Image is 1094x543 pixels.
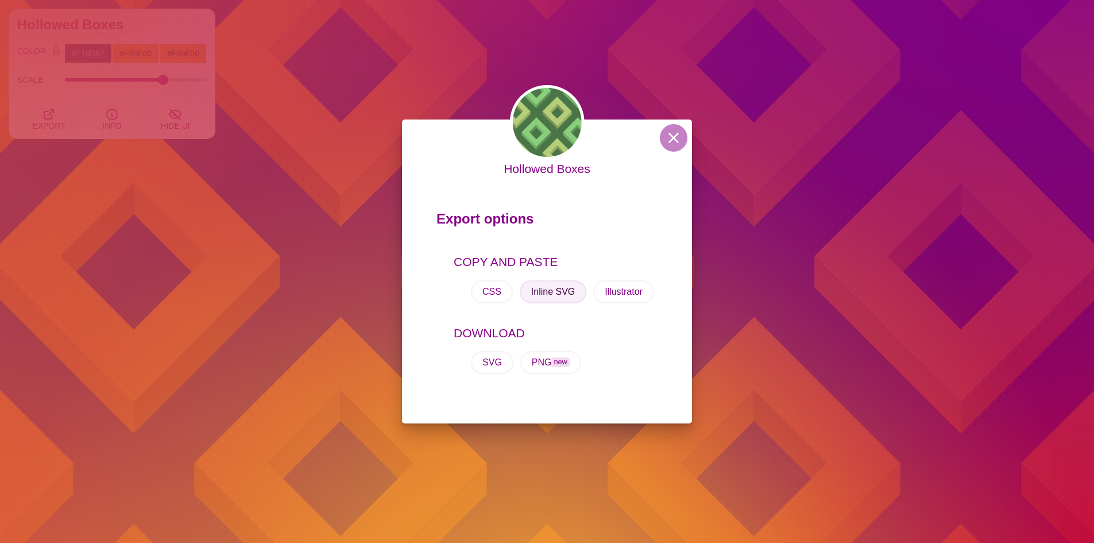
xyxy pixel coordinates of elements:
button: Illustrator [593,280,654,303]
button: Inline SVG [520,280,586,303]
p: COPY AND PASTE [454,253,658,271]
button: PNGnew [520,351,581,374]
p: Hollowed Boxes [504,160,590,178]
span: new [551,357,569,367]
button: CSS [471,280,513,303]
button: SVG [471,351,513,374]
p: DOWNLOAD [454,324,658,342]
img: alternating square donuts green pattern [510,85,585,160]
p: Export options [436,206,658,238]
